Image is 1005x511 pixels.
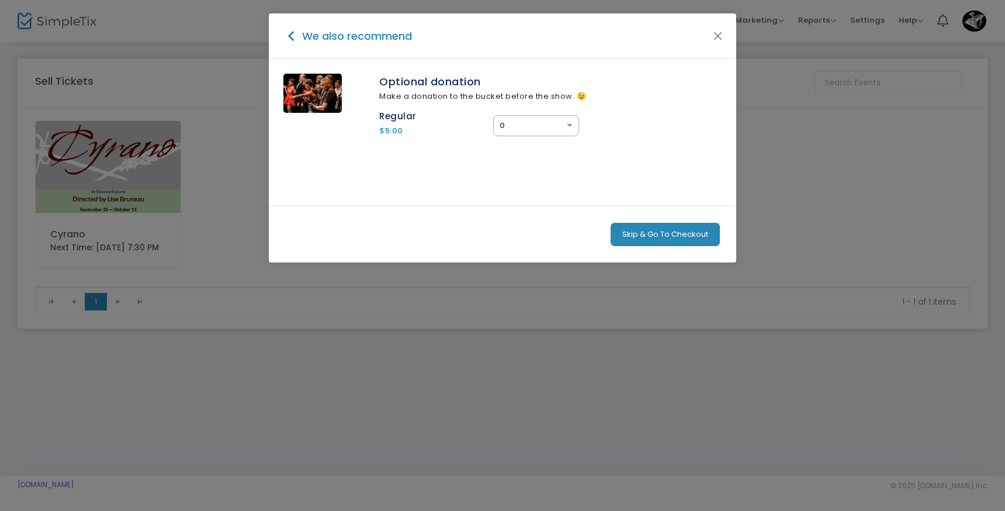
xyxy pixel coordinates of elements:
[611,223,720,246] button: Skip & Go To Checkout
[711,28,726,43] button: Close
[379,74,722,89] div: Optional donation
[379,110,493,123] div: Regular
[379,125,493,137] div: $5.00
[379,91,722,102] div: Make a donation to the bucket before the show. 😉
[298,28,412,44] h4: We also recommend
[283,74,342,113] img: original.jpeg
